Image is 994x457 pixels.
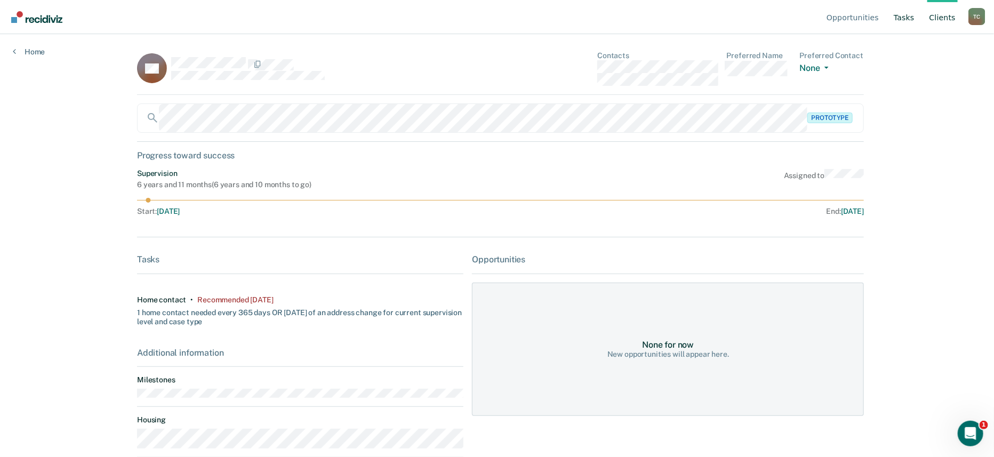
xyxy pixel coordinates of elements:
[137,304,463,326] div: 1 home contact needed every 365 days OR [DATE] of an address change for current supervision level...
[137,150,864,161] div: Progress toward success
[727,51,791,60] dt: Preferred Name
[968,8,985,25] button: Profile dropdown button
[13,47,45,57] a: Home
[968,8,985,25] div: T C
[137,295,186,304] div: Home contact
[137,348,463,358] div: Additional information
[137,415,463,424] dt: Housing
[958,421,983,446] iframe: Intercom live chat
[137,254,463,264] div: Tasks
[597,51,718,60] dt: Contacts
[506,207,864,216] div: End :
[197,295,273,304] div: Recommended 9 days ago
[980,421,988,429] span: 1
[157,207,180,215] span: [DATE]
[137,180,311,189] div: 6 years and 11 months ( 6 years and 10 months to go )
[137,169,311,178] div: Supervision
[800,51,864,60] dt: Preferred Contact
[607,350,729,359] div: New opportunities will appear here.
[784,169,864,189] div: Assigned to
[11,11,62,23] img: Recidiviz
[800,63,833,75] button: None
[137,375,463,384] dt: Milestones
[841,207,864,215] span: [DATE]
[137,207,501,216] div: Start :
[472,254,864,264] div: Opportunities
[642,340,694,350] div: None for now
[190,295,193,304] div: •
